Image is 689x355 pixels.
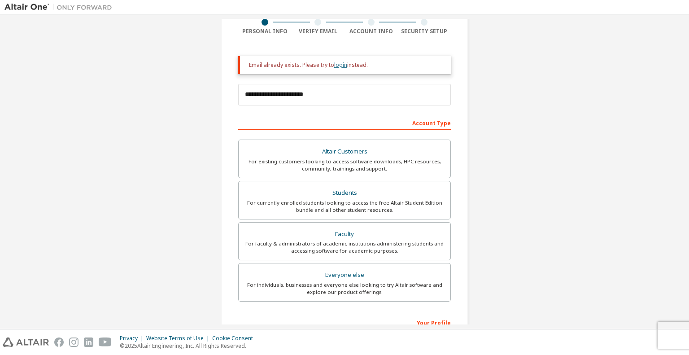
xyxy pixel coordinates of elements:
div: Account Info [344,28,398,35]
p: © 2025 Altair Engineering, Inc. All Rights Reserved. [120,342,258,350]
div: For faculty & administrators of academic institutions administering students and accessing softwa... [244,240,445,254]
img: linkedin.svg [84,337,93,347]
img: instagram.svg [69,337,78,347]
div: Account Type [238,115,451,130]
div: Privacy [120,335,146,342]
div: For currently enrolled students looking to access the free Altair Student Edition bundle and all ... [244,199,445,214]
a: login [334,61,347,69]
div: Cookie Consent [212,335,258,342]
div: Verify Email [292,28,345,35]
div: Email already exists. Please try to instead. [249,61,444,69]
div: For individuals, businesses and everyone else looking to try Altair software and explore our prod... [244,281,445,296]
div: Website Terms of Use [146,335,212,342]
img: facebook.svg [54,337,64,347]
div: Personal Info [238,28,292,35]
div: Students [244,187,445,199]
div: Faculty [244,228,445,241]
div: Everyone else [244,269,445,281]
div: Security Setup [398,28,451,35]
img: altair_logo.svg [3,337,49,347]
img: Altair One [4,3,117,12]
img: youtube.svg [99,337,112,347]
div: For existing customers looking to access software downloads, HPC resources, community, trainings ... [244,158,445,172]
div: Altair Customers [244,145,445,158]
div: Your Profile [238,315,451,329]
